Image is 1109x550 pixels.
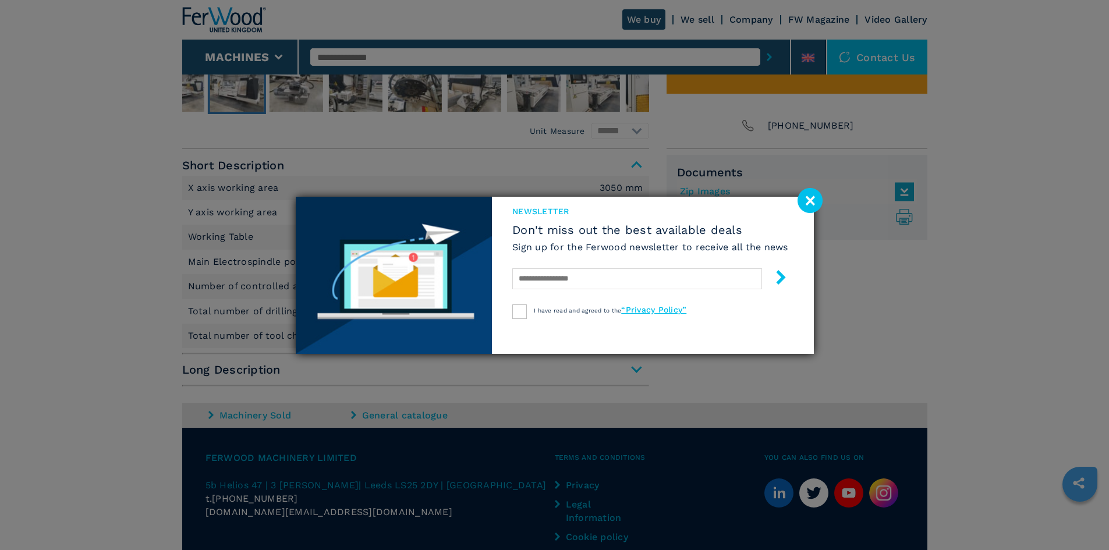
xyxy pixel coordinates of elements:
[621,305,686,314] a: “Privacy Policy”
[512,223,788,237] span: Don't miss out the best available deals
[512,205,788,217] span: newsletter
[534,307,686,314] span: I have read and agreed to the
[296,197,493,354] img: Newsletter image
[762,265,788,293] button: submit-button
[512,240,788,254] h6: Sign up for the Ferwood newsletter to receive all the news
